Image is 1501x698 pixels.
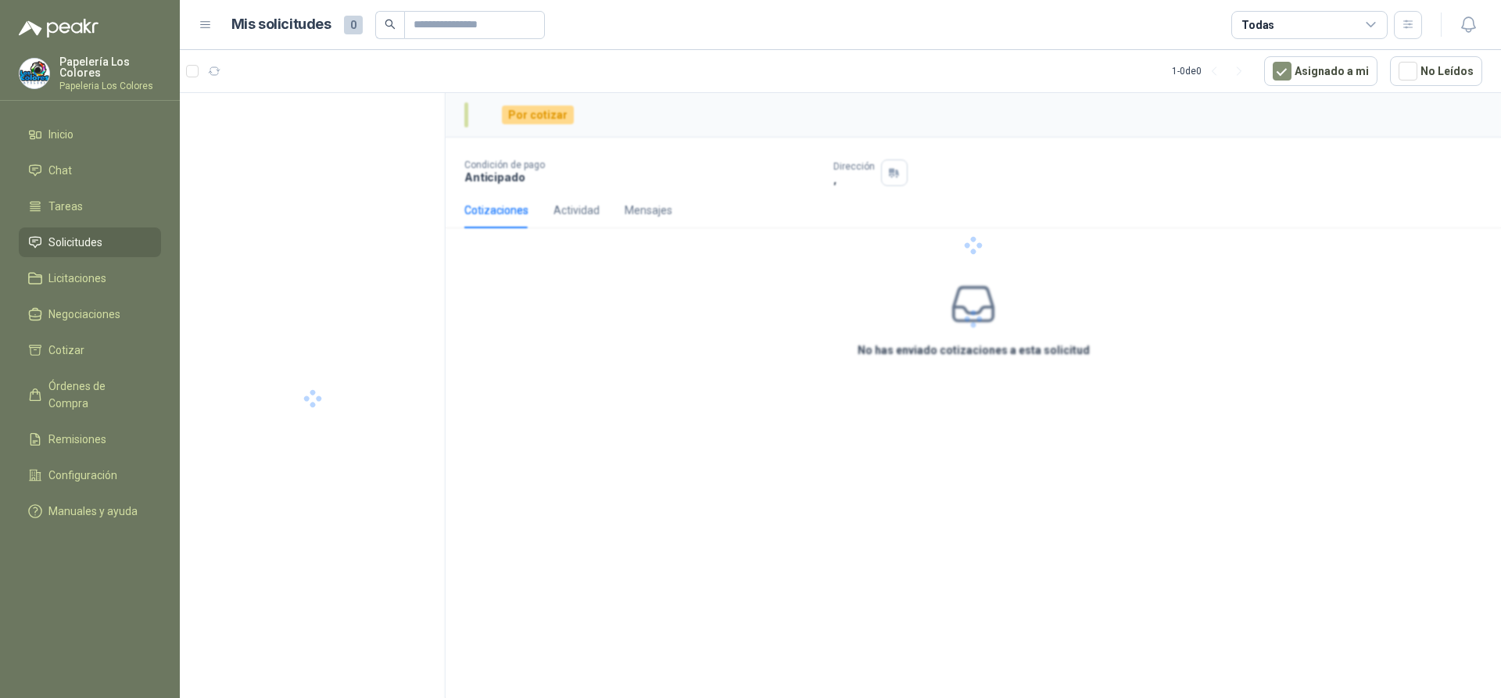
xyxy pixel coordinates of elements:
[344,16,363,34] span: 0
[1172,59,1252,84] div: 1 - 0 de 0
[59,56,161,78] p: Papelería Los Colores
[59,81,161,91] p: Papeleria Los Colores
[1390,56,1482,86] button: No Leídos
[1241,16,1274,34] div: Todas
[19,263,161,293] a: Licitaciones
[48,234,102,251] span: Solicitudes
[48,306,120,323] span: Negociaciones
[19,335,161,365] a: Cotizar
[1264,56,1377,86] button: Asignado a mi
[20,59,49,88] img: Company Logo
[48,503,138,520] span: Manuales y ayuda
[48,126,73,143] span: Inicio
[48,378,146,412] span: Órdenes de Compra
[19,156,161,185] a: Chat
[19,120,161,149] a: Inicio
[385,19,396,30] span: search
[48,270,106,287] span: Licitaciones
[48,431,106,448] span: Remisiones
[19,496,161,526] a: Manuales y ayuda
[19,192,161,221] a: Tareas
[48,162,72,179] span: Chat
[19,371,161,418] a: Órdenes de Compra
[19,227,161,257] a: Solicitudes
[48,198,83,215] span: Tareas
[19,460,161,490] a: Configuración
[19,299,161,329] a: Negociaciones
[48,342,84,359] span: Cotizar
[231,13,331,36] h1: Mis solicitudes
[19,19,99,38] img: Logo peakr
[48,467,117,484] span: Configuración
[19,424,161,454] a: Remisiones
